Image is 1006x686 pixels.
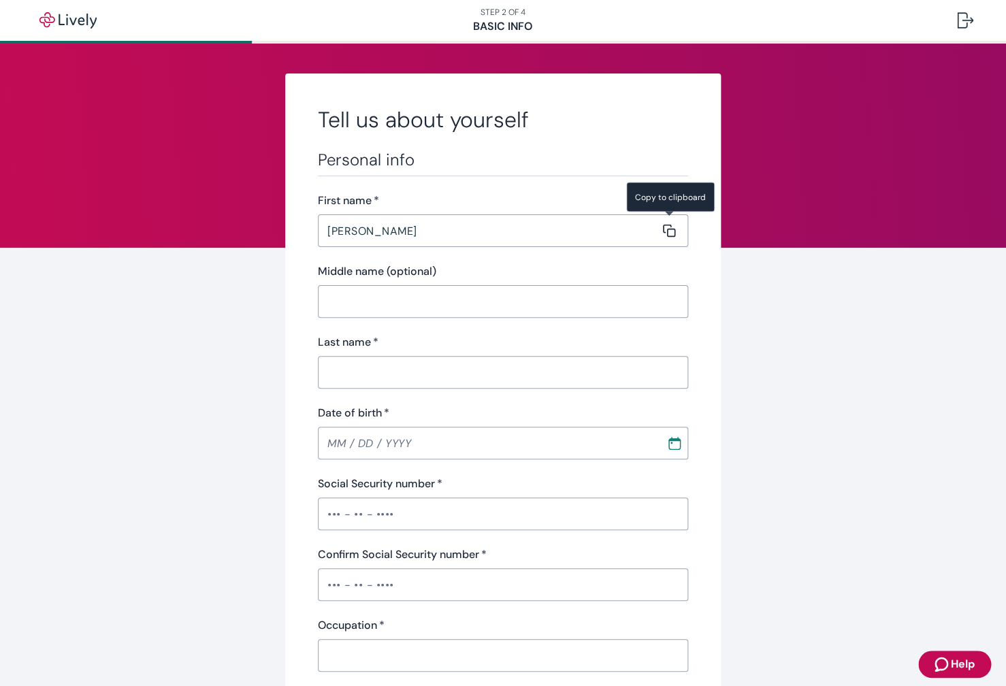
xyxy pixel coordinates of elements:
[318,476,442,492] label: Social Security number
[946,4,984,37] button: Log out
[318,571,688,598] input: ••• - •• - ••••
[318,546,487,563] label: Confirm Social Security number
[318,263,436,280] label: Middle name (optional)
[318,193,379,209] label: First name
[318,429,657,457] input: MM / DD / YYYY
[318,334,378,350] label: Last name
[660,221,679,240] button: Copy message content to clipboard
[662,224,676,238] svg: Copy to clipboard
[935,656,951,672] svg: Zendesk support icon
[662,431,687,455] button: Choose date
[668,436,681,450] svg: Calendar
[318,150,688,170] h3: Personal info
[30,12,106,29] img: Lively
[318,500,688,527] input: ••• - •• - ••••
[918,651,991,678] button: Zendesk support iconHelp
[951,656,975,672] span: Help
[318,617,385,634] label: Occupation
[318,106,688,133] h2: Tell us about yourself
[318,405,389,421] label: Date of birth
